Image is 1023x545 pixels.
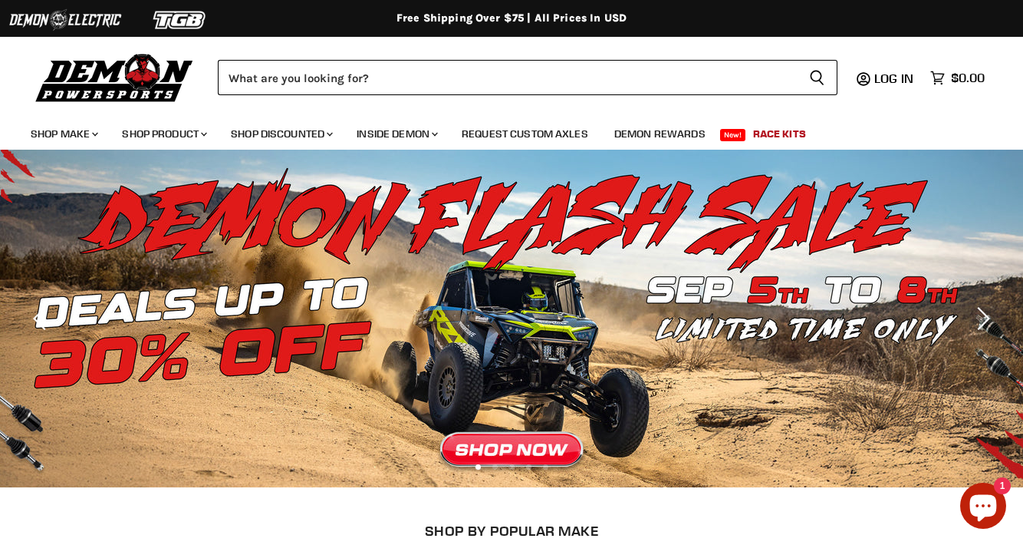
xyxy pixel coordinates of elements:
a: Request Custom Axles [450,118,600,150]
h2: SHOP BY POPULAR MAKE [19,523,1005,539]
li: Page dot 1 [475,464,481,470]
a: $0.00 [923,67,992,89]
span: Log in [874,71,913,86]
button: Previous [27,303,58,334]
a: Shop Discounted [219,118,342,150]
a: Log in [867,71,923,85]
li: Page dot 3 [509,464,515,470]
a: Race Kits [742,118,817,150]
input: Search [218,60,797,95]
li: Page dot 2 [492,464,498,470]
li: Page dot 5 [543,464,548,470]
img: Demon Powersports [31,50,199,104]
form: Product [218,60,837,95]
button: Search [797,60,837,95]
span: New! [720,129,746,141]
ul: Main menu [19,112,981,150]
a: Demon Rewards [603,118,717,150]
a: Shop Product [110,118,216,150]
img: Demon Electric Logo 2 [8,5,123,35]
img: TGB Logo 2 [123,5,238,35]
button: Next [965,303,996,334]
a: Shop Make [19,118,107,150]
span: $0.00 [951,71,985,85]
li: Page dot 4 [526,464,531,470]
inbox-online-store-chat: Shopify online store chat [956,483,1011,533]
a: Inside Demon [345,118,447,150]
